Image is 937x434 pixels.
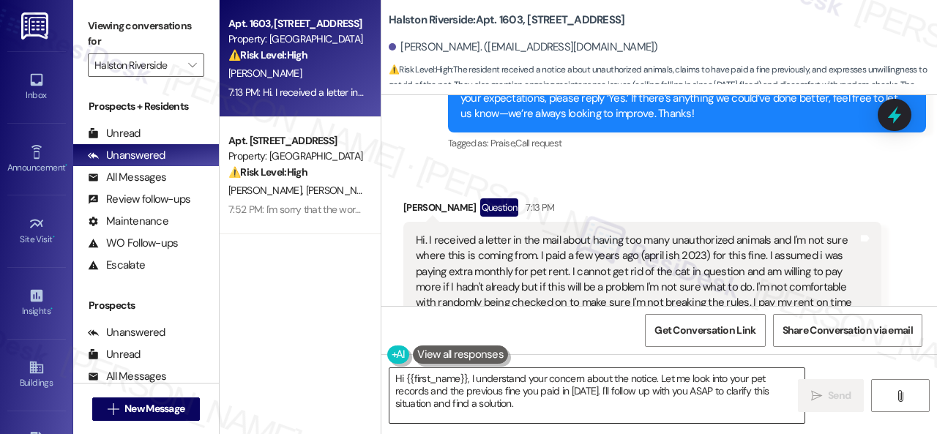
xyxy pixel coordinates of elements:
[389,12,624,28] b: Halston Riverside: Apt. 1603, [STREET_ADDRESS]
[21,12,51,40] img: ResiDesk Logo
[7,283,66,323] a: Insights •
[73,99,219,114] div: Prospects + Residents
[654,323,755,338] span: Get Conversation Link
[773,314,922,347] button: Share Conversation via email
[228,133,364,149] div: Apt. [STREET_ADDRESS]
[124,401,184,416] span: New Message
[389,64,452,75] strong: ⚠️ Risk Level: High
[783,323,913,338] span: Share Conversation via email
[7,212,66,251] a: Site Visit •
[480,198,519,217] div: Question
[88,15,204,53] label: Viewing conversations for
[228,149,364,164] div: Property: [GEOGRAPHIC_DATA]
[228,16,364,31] div: Apt. 1603, [STREET_ADDRESS]
[389,368,805,423] textarea: Hi {{first_name}}, I understand your concern about the notice. Let me look into your pet records ...
[798,379,864,412] button: Send
[92,397,201,421] button: New Message
[228,31,364,47] div: Property: [GEOGRAPHIC_DATA]
[88,214,168,229] div: Maintenance
[88,347,141,362] div: Unread
[389,62,937,109] span: : The resident received a notice about unauthorized animals, claims to have paid a fine previousl...
[65,160,67,171] span: •
[828,388,851,403] span: Send
[7,67,66,107] a: Inbox
[88,325,165,340] div: Unanswered
[94,53,181,77] input: All communities
[515,137,561,149] span: Call request
[416,233,858,374] div: Hi. I received a letter in the mail about having too many unauthorized animals and I'm not sure w...
[188,59,196,71] i: 
[306,184,379,197] span: [PERSON_NAME]
[811,390,822,402] i: 
[895,390,906,402] i: 
[228,67,302,80] span: [PERSON_NAME]
[53,232,55,242] span: •
[403,198,881,222] div: [PERSON_NAME]
[88,170,166,185] div: All Messages
[108,403,119,415] i: 
[228,184,306,197] span: [PERSON_NAME]
[490,137,515,149] span: Praise ,
[228,48,307,61] strong: ⚠️ Risk Level: High
[73,298,219,313] div: Prospects
[88,192,190,207] div: Review follow-ups
[88,236,178,251] div: WO Follow-ups
[389,40,658,55] div: [PERSON_NAME]. ([EMAIL_ADDRESS][DOMAIN_NAME])
[7,355,66,394] a: Buildings
[88,258,145,273] div: Escalate
[645,314,765,347] button: Get Conversation Link
[88,148,165,163] div: Unanswered
[522,200,554,215] div: 7:13 PM
[88,369,166,384] div: All Messages
[448,132,926,154] div: Tagged as:
[460,75,903,121] div: We're glad to hear everything’s taken care of. If your experience at [GEOGRAPHIC_DATA] met your e...
[51,304,53,314] span: •
[228,165,307,179] strong: ⚠️ Risk Level: High
[88,126,141,141] div: Unread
